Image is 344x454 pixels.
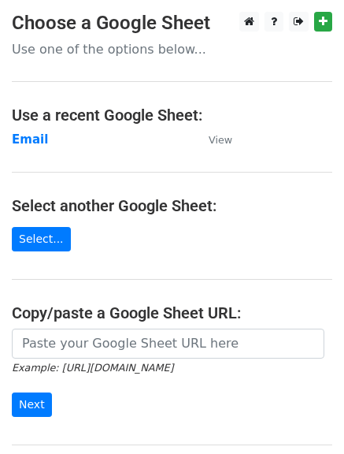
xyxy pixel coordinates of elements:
h4: Select another Google Sheet: [12,196,332,215]
h3: Choose a Google Sheet [12,12,332,35]
small: View [209,134,232,146]
p: Use one of the options below... [12,41,332,58]
h4: Use a recent Google Sheet: [12,106,332,125]
a: View [193,132,232,147]
input: Paste your Google Sheet URL here [12,329,324,359]
a: Select... [12,227,71,251]
a: Email [12,132,48,147]
h4: Copy/paste a Google Sheet URL: [12,303,332,322]
small: Example: [URL][DOMAIN_NAME] [12,362,173,374]
input: Next [12,393,52,417]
